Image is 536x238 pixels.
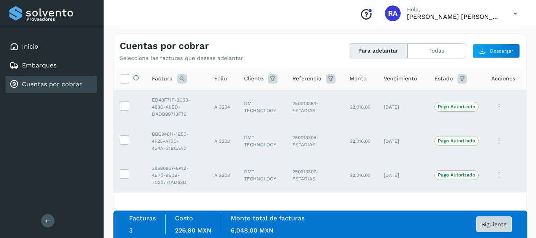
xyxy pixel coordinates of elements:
div: Cuentas por cobrar [5,76,97,93]
span: Vencimiento [384,74,417,83]
td: ED48F71F-2C03-488C-A9ED-DADB99713F79 [146,90,208,124]
td: [DATE] [377,124,428,158]
td: [DATE] [377,158,428,192]
td: A 3204 [208,90,238,124]
p: Pago Autorizado [438,104,475,109]
label: Costo [175,214,193,222]
td: DMT TECHNOLOGY [238,90,286,124]
span: Descargar [490,47,513,55]
p: Raphael Argenis Rubio Becerril [407,13,501,20]
span: Estado [434,74,453,83]
td: BBE94811-1E53-4F25-A73C-454AF31BCAAD [146,124,208,158]
p: Selecciona las facturas que deseas adelantar [120,55,243,62]
span: Factura [152,74,173,83]
td: $2,016.00 [343,124,377,158]
td: A 3202 [208,124,238,158]
td: DMT TECHNOLOGY [238,124,286,158]
td: [DATE] [377,90,428,124]
a: Embarques [22,62,57,69]
td: A 3203 [208,158,238,192]
span: 226.80 MXN [175,227,211,234]
button: Para adelantar [349,44,408,58]
a: Inicio [22,43,38,50]
button: Todas [408,44,466,58]
p: Pago Autorizado [438,172,475,178]
a: Cuentas por cobrar [22,80,82,88]
button: Descargar [472,44,520,58]
td: 250013306-ESTADIAS [286,124,343,158]
span: Siguiente [481,222,507,227]
h4: Cuentas por cobrar [120,40,209,52]
div: Embarques [5,57,97,74]
button: Siguiente [476,216,512,232]
p: Pago Autorizado [438,138,475,144]
p: Hola, [407,6,501,13]
p: Proveedores [26,16,94,22]
span: Referencia [292,74,321,83]
td: 250013307-ESTADIAS [286,158,343,192]
td: 38680967-8A1B-4E70-8E0B-7C20771AD63D [146,158,208,192]
label: Facturas [129,214,156,222]
span: Cliente [244,74,263,83]
label: Monto total de facturas [231,214,304,222]
td: DMT TECHNOLOGY [238,158,286,192]
span: 3 [129,227,133,234]
td: $2,016.00 [343,90,377,124]
span: 6,048.00 MXN [231,227,273,234]
td: 250013384-ESTADIAS [286,90,343,124]
td: $2,016.00 [343,158,377,192]
span: Monto [350,74,366,83]
div: Inicio [5,38,97,55]
span: Folio [214,74,227,83]
span: Acciones [491,74,515,83]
